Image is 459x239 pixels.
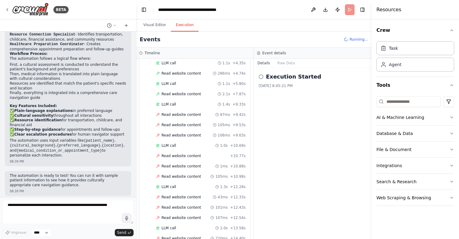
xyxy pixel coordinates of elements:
span: + 12.33s [230,195,246,200]
span: + 10.88s [230,164,246,169]
code: {cultural_background} [10,143,56,148]
span: LLM call [161,81,176,86]
code: {patient_name} [84,139,114,143]
li: Finally, everything is integrated into a comprehensive care navigation guide [10,91,126,100]
button: Improve [2,229,29,237]
span: 1.3s [220,184,228,189]
code: Resource Connection Specialist [10,32,75,37]
span: + 9.42s [233,112,246,117]
span: + 12.28s [230,184,246,189]
button: Integrations [376,158,454,173]
span: 106ms [218,133,230,138]
span: + 13.58s [230,226,246,231]
button: Web Scraping & Browsing [376,190,454,206]
button: Hide left sidebar [140,5,148,14]
button: Visual Editor [138,19,171,32]
p: The automation is ready to test! You can run it with sample patient information to see how it pro... [10,173,126,188]
h3: Event details [262,51,286,56]
span: 43ms [218,195,228,200]
li: Resources are identified that match the patient's specific needs and location [10,81,126,91]
span: + 4.35s [233,61,246,66]
span: LLM call [161,61,176,66]
span: 2.1s [223,92,230,96]
span: 101ms [215,205,228,210]
div: 08:39 PM [10,159,126,164]
span: + 9.63s [233,133,246,138]
h4: Resources [376,6,401,13]
p: ✅ in preferred language ✅ throughout all interactions ✅ for transportation, childcare, and financ... [10,109,126,137]
span: + 10.69s [230,143,246,148]
p: The automation uses input variables like , , , , and to personalize each interaction. [10,138,126,158]
span: Send [117,230,126,235]
span: 105ms [218,123,230,127]
li: Then, medical information is translated into plain language with cultural considerations [10,72,126,81]
span: + 9.33s [233,102,246,107]
span: 1ms [220,164,228,169]
strong: Resource identification [14,118,62,122]
span: 1.1s [223,81,230,86]
button: AI & Machine Learning [376,109,454,125]
span: LLM call [161,184,176,189]
button: Tools [376,77,454,94]
span: Read website content [161,195,201,200]
span: Read website content [161,164,201,169]
span: + 9.53s [233,123,246,127]
strong: Clear escalation procedures [14,132,72,136]
span: Running... [349,37,368,42]
button: Execution [171,19,199,32]
code: Healthcare Preparation Coordinator [10,42,84,46]
span: Read website content [161,112,201,117]
span: Read website content [161,153,201,158]
button: Details [254,59,274,67]
button: Switch to previous chat [104,22,119,29]
button: Crew [376,22,454,39]
h2: Execution Started [266,72,321,81]
li: - Creates comprehensive appointment preparation and follow-up guides [10,42,126,52]
span: 87ms [220,112,230,117]
button: Database & Data [376,126,454,141]
nav: breadcrumb [158,7,226,13]
h2: Events [140,35,160,44]
button: Click to speak your automation idea [122,214,131,223]
div: 08:39 PM [10,189,126,194]
li: - Identifies transportation, childcare, financial assistance, and community resources [10,32,126,42]
strong: Cultural sensitivity [14,113,53,118]
span: 1.4s [223,102,230,107]
span: 1.0s [220,143,228,148]
span: 107ms [215,215,228,220]
span: + 12.54s [230,215,246,220]
code: {location} [102,143,124,148]
strong: Key Features Included: [10,104,57,108]
span: Read website content [161,133,201,138]
span: + 7.87s [233,92,246,96]
button: File & Document [376,142,454,157]
span: LLM call [161,102,176,107]
code: {medical_condition_or_appointment_type} [17,149,102,153]
div: Crew [376,39,454,76]
span: Read website content [161,174,201,179]
span: 1.1s [223,61,230,66]
span: + 4.74s [233,71,246,76]
span: Read website content [161,215,201,220]
span: Read website content [161,123,201,127]
span: Improve [11,230,26,235]
img: Logo [12,3,49,16]
span: 286ms [218,71,230,76]
span: + 10.98s [230,174,246,179]
span: + 5.80s [233,81,246,86]
button: Start a new chat [121,22,131,29]
span: Read website content [161,205,201,210]
span: + 10.77s [230,153,246,158]
span: 105ms [215,174,228,179]
li: First, a cultural assessment is conducted to understand the patient's background and preferences [10,62,126,72]
strong: Step-by-step guidance [14,127,61,132]
h3: Timeline [144,51,160,56]
code: {preferred_language} [57,143,100,148]
span: LLM call [161,143,176,148]
span: Read website content [161,92,201,96]
button: Send [115,229,134,236]
p: The automation follows a logical flow where: [10,56,126,61]
span: 1.0s [220,226,228,231]
div: Tools [376,94,454,211]
div: [DATE] 8:45:21 PM [259,83,367,88]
